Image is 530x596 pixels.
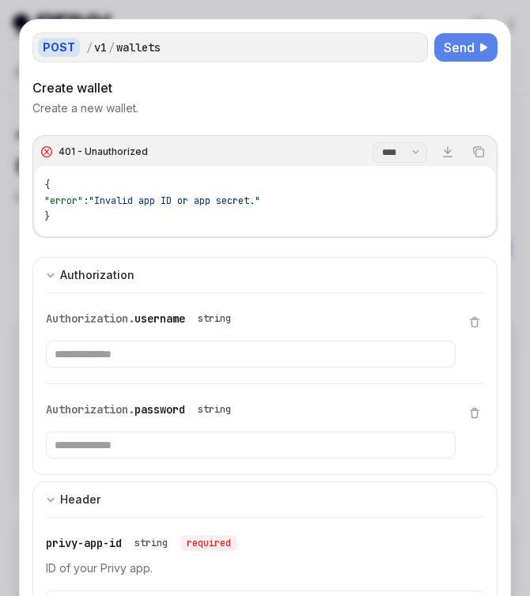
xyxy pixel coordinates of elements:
[46,534,237,553] div: privy-app-id
[32,257,498,292] button: expand input section
[32,78,498,97] div: Create wallet
[44,194,83,207] span: "error"
[46,309,237,328] div: Authorization.username
[94,40,107,55] div: v1
[44,179,50,191] span: {
[38,38,80,57] div: POST
[444,38,475,57] span: Send
[46,559,484,578] p: ID of your Privy app.
[32,100,138,116] p: Create a new wallet.
[434,33,498,62] button: Send
[89,194,260,207] span: "Invalid app ID or app secret."
[134,402,185,417] span: password
[86,40,93,55] div: /
[116,40,161,55] div: wallets
[46,311,134,326] span: Authorization.
[60,266,134,285] div: Authorization
[83,194,89,207] span: :
[59,145,148,158] div: 401 - Unauthorized
[44,210,50,223] span: }
[32,481,498,517] button: expand input section
[46,400,237,419] div: Authorization.password
[180,535,237,551] div: required
[60,490,100,509] div: Header
[134,311,185,326] span: username
[468,141,489,162] button: Copy the contents from the code block
[46,402,134,417] span: Authorization.
[108,40,115,55] div: /
[46,536,122,550] span: privy-app-id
